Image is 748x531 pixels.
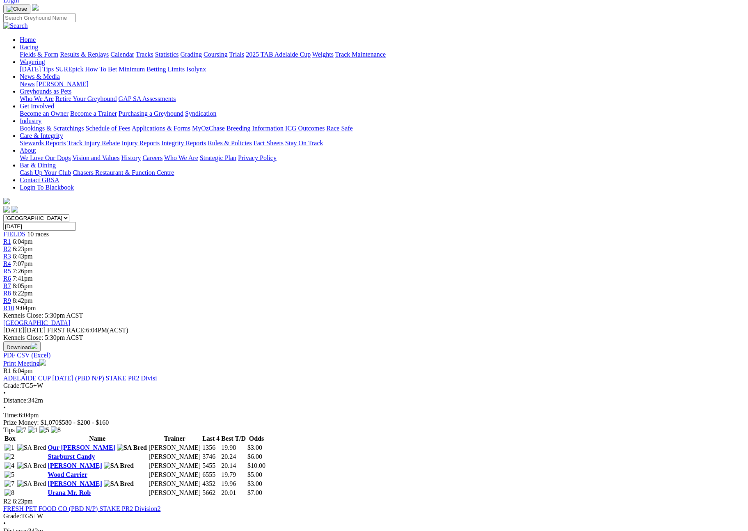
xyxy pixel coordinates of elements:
[20,110,745,117] div: Get Involved
[55,95,117,102] a: Retire Your Greyhound
[20,66,745,73] div: Wagering
[247,480,262,487] span: $3.00
[285,125,325,132] a: ICG Outcomes
[5,435,16,442] span: Box
[20,80,34,87] a: News
[39,359,46,366] img: printer.svg
[5,489,14,497] img: 8
[3,327,46,334] span: [DATE]
[3,253,11,260] span: R3
[221,480,246,488] td: 19.96
[3,231,25,238] a: FIELDS
[36,80,88,87] a: [PERSON_NAME]
[119,66,185,73] a: Minimum Betting Limits
[3,404,6,411] span: •
[3,275,11,282] a: R6
[13,245,33,252] span: 6:23pm
[181,51,202,58] a: Grading
[13,282,33,289] span: 8:05pm
[20,154,71,161] a: We Love Our Dogs
[60,51,109,58] a: Results & Replays
[48,471,87,478] a: Wood Carrier
[3,260,11,267] a: R4
[164,154,198,161] a: Who We Are
[17,462,46,469] img: SA Bred
[148,471,201,479] td: [PERSON_NAME]
[3,245,11,252] span: R2
[13,253,33,260] span: 6:43pm
[48,453,95,460] a: Starburst Candy
[3,505,160,512] a: FRESH PET FOOD CO (PBD N/P) STAKE PR2 Division2
[17,352,50,359] a: CSV (Excel)
[20,51,745,58] div: Racing
[148,453,201,461] td: [PERSON_NAME]
[20,169,71,176] a: Cash Up Your Club
[221,435,246,443] th: Best T/D
[20,125,84,132] a: Bookings & Scratchings
[238,154,277,161] a: Privacy Policy
[20,184,74,191] a: Login To Blackbook
[3,389,6,396] span: •
[3,297,11,304] a: R9
[13,498,33,505] span: 6:23pm
[47,327,128,334] span: 6:04PM(ACST)
[185,110,216,117] a: Syndication
[13,238,33,245] span: 6:04pm
[85,66,117,73] a: How To Bet
[148,435,201,443] th: Trainer
[72,154,119,161] a: Vision and Values
[16,426,26,434] img: 7
[3,22,28,30] img: Search
[3,513,745,520] div: TG5+W
[121,154,141,161] a: History
[3,14,76,22] input: Search
[104,480,134,488] img: SA Bred
[104,462,134,469] img: SA Bred
[20,140,66,146] a: Stewards Reports
[73,169,174,176] a: Chasers Restaurant & Function Centre
[20,73,60,80] a: News & Media
[247,489,262,496] span: $7.00
[3,520,6,527] span: •
[20,43,38,50] a: Racing
[20,58,45,65] a: Wagering
[117,444,147,451] img: SA Bred
[59,419,109,426] span: $580 - $200 - $160
[3,282,11,289] a: R7
[229,51,244,58] a: Trials
[312,51,334,58] a: Weights
[20,140,745,147] div: Care & Integrity
[132,125,190,132] a: Applications & Forms
[28,426,38,434] img: 1
[20,103,54,110] a: Get Involved
[67,140,120,146] a: Track Injury Rebate
[121,140,160,146] a: Injury Reports
[202,471,220,479] td: 6555
[3,238,11,245] a: R1
[13,268,33,275] span: 7:26pm
[20,88,71,95] a: Greyhounds as Pets
[155,51,179,58] a: Statistics
[48,480,102,487] a: [PERSON_NAME]
[20,80,745,88] div: News & Media
[3,412,19,419] span: Time:
[3,290,11,297] a: R8
[20,66,54,73] a: [DATE] Tips
[20,169,745,176] div: Bar & Dining
[16,304,36,311] span: 9:04pm
[39,426,49,434] img: 5
[208,140,252,146] a: Rules & Policies
[32,4,39,11] img: logo-grsa-white.png
[20,176,59,183] a: Contact GRSA
[3,513,21,520] span: Grade:
[3,206,10,213] img: facebook.svg
[3,198,10,204] img: logo-grsa-white.png
[226,125,284,132] a: Breeding Information
[200,154,236,161] a: Strategic Plan
[246,51,311,58] a: 2025 TAB Adelaide Cup
[20,95,745,103] div: Greyhounds as Pets
[3,352,15,359] a: PDF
